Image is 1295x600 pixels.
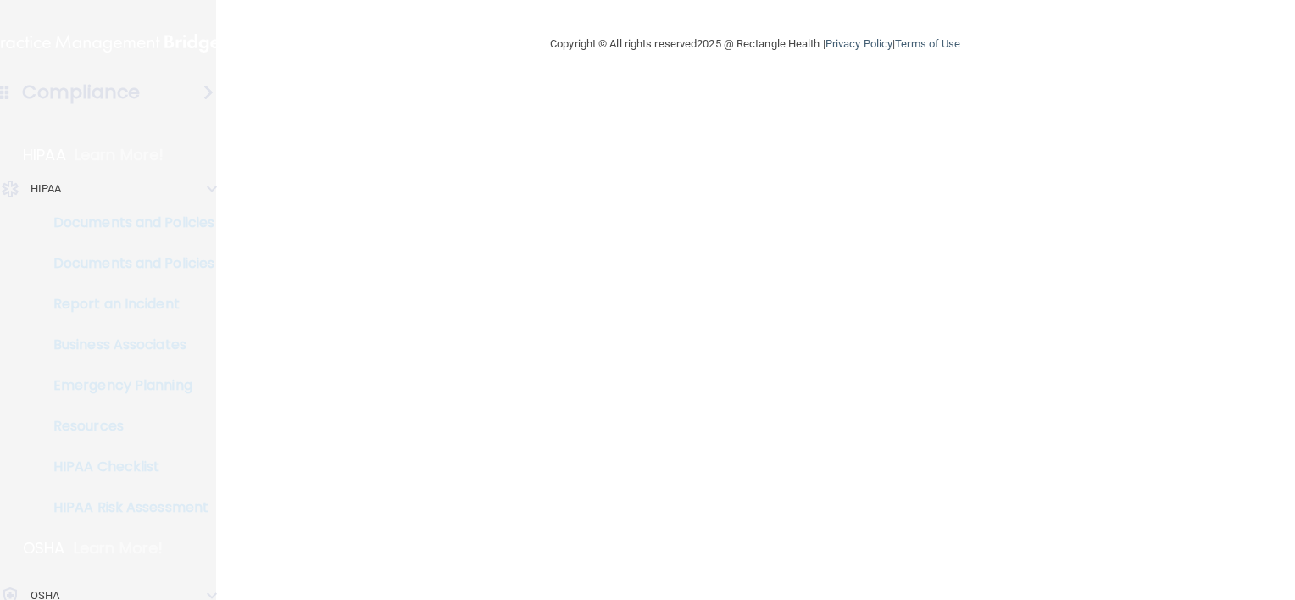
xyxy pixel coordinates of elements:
[11,255,242,272] p: Documents and Policies
[11,377,242,394] p: Emergency Planning
[11,418,242,435] p: Resources
[23,538,65,558] p: OSHA
[74,538,164,558] p: Learn More!
[895,37,960,50] a: Terms of Use
[825,37,892,50] a: Privacy Policy
[11,214,242,231] p: Documents and Policies
[446,17,1064,71] div: Copyright © All rights reserved 2025 @ Rectangle Health | |
[23,145,66,165] p: HIPAA
[11,458,242,475] p: HIPAA Checklist
[11,336,242,353] p: Business Associates
[11,499,242,516] p: HIPAA Risk Assessment
[31,179,62,199] p: HIPAA
[22,81,140,104] h4: Compliance
[11,296,242,313] p: Report an Incident
[75,145,164,165] p: Learn More!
